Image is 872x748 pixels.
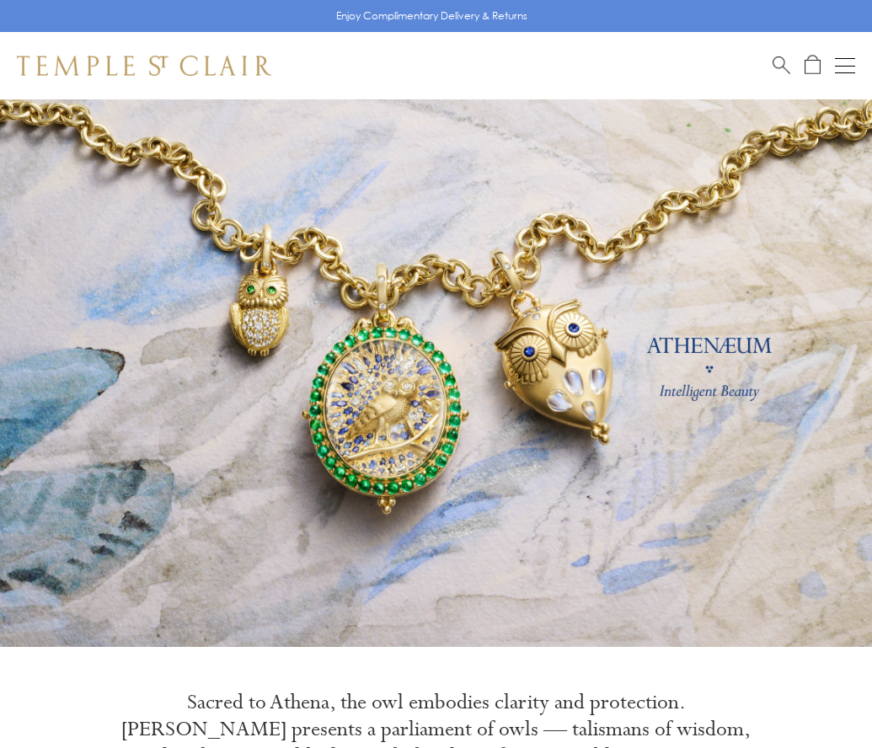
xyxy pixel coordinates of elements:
p: Enjoy Complimentary Delivery & Returns [336,8,527,24]
img: Temple St. Clair [17,56,271,76]
a: Search [773,55,790,76]
button: Open navigation [835,56,855,76]
a: Open Shopping Bag [805,55,821,76]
